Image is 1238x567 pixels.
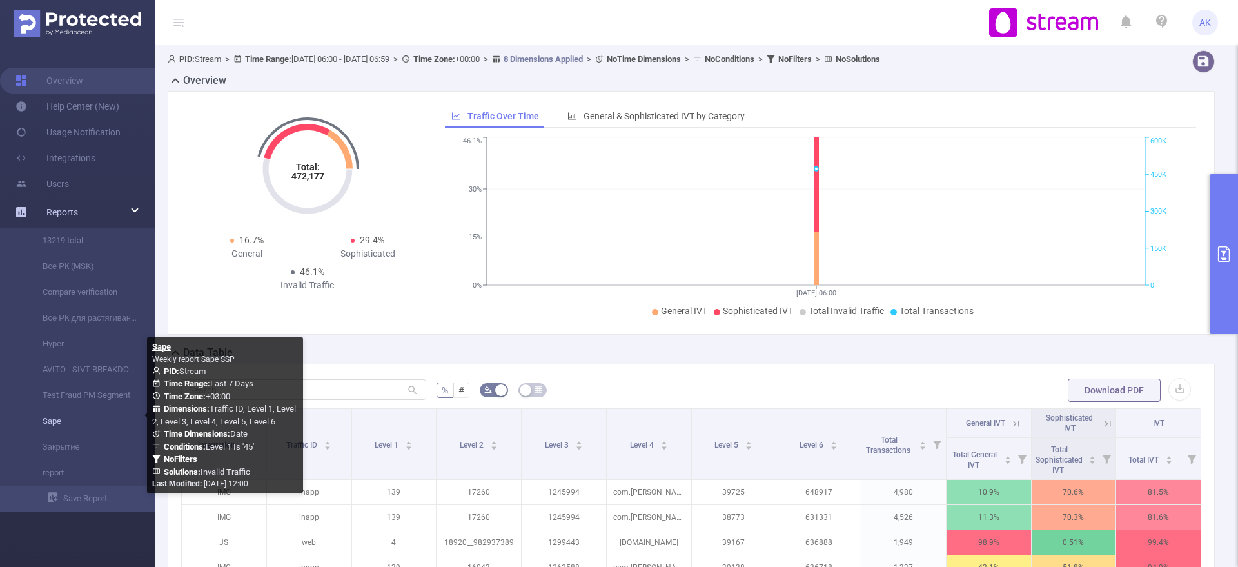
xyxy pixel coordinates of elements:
p: 70.3% [1032,505,1116,530]
span: Level 4 [630,441,656,450]
div: Invalid Traffic [247,279,368,292]
a: Reports [46,199,78,225]
div: Sort [324,439,331,447]
p: 81.6% [1116,505,1201,530]
i: icon: caret-up [745,439,752,443]
p: 1299443 [522,530,606,555]
b: No Conditions [705,54,754,64]
span: Sophisticated IVT [1046,413,1093,433]
span: Invalid Traffic [164,467,250,477]
p: 70.6% [1032,480,1116,504]
p: 4 [352,530,437,555]
span: # [458,385,464,395]
span: > [754,54,767,64]
p: [DOMAIN_NAME] [607,530,691,555]
p: 139 [352,480,437,504]
tspan: 0% [473,281,482,290]
p: com.[PERSON_NAME].vastushastraintelugu [607,480,691,504]
i: icon: user [152,366,164,375]
span: Traffic ID, Level 1, Level 2, Level 3, Level 4, Level 5, Level 6 [152,404,296,426]
span: 29.4% [360,235,384,245]
a: Integrations [15,145,95,171]
i: icon: line-chart [451,112,460,121]
span: Total Sophisticated IVT [1036,445,1083,475]
i: icon: caret-down [660,444,667,448]
span: Stream Last 7 Days +03:00 [152,366,296,477]
div: Sort [660,439,668,447]
tspan: 600K [1150,137,1166,146]
p: 1245994 [522,480,606,504]
div: Sophisticated [308,247,429,261]
i: icon: caret-up [830,439,838,443]
i: Filter menu [1097,438,1115,479]
p: IMG [182,505,266,530]
i: Filter menu [928,409,946,479]
span: Total Invalid Traffic [809,306,884,316]
span: Total Transactions [899,306,974,316]
a: Test Fraud PM Segment [26,383,139,408]
i: icon: caret-up [324,439,331,443]
i: icon: bg-colors [484,386,492,393]
p: 98.9% [947,530,1031,555]
b: Time Dimensions : [164,429,230,439]
span: AK [1199,10,1211,35]
h2: Overview [183,73,226,88]
tspan: 150K [1150,244,1166,253]
b: Time Zone: [413,54,455,64]
p: 1,949 [861,530,946,555]
p: inapp [267,480,351,504]
p: 17260 [437,505,521,530]
i: icon: caret-down [830,444,838,448]
i: icon: caret-up [575,439,582,443]
span: % [442,385,448,395]
i: icon: table [535,386,542,393]
a: Users [15,171,69,197]
tspan: [DATE] 06:00 [796,289,836,297]
p: 38773 [692,505,776,530]
span: Sophisticated IVT [723,306,793,316]
i: icon: caret-down [491,444,498,448]
tspan: 0 [1150,281,1154,290]
span: Traffic Over Time [467,111,539,121]
span: > [681,54,693,64]
span: Weekly report Sape SSP [152,355,235,364]
span: Date [164,429,248,439]
i: icon: caret-up [1165,454,1172,458]
span: Total IVT [1128,455,1161,464]
tspan: 450K [1150,170,1166,179]
span: Level 3 [545,441,571,450]
a: Compare verification [26,279,139,305]
i: icon: caret-down [406,444,413,448]
i: icon: caret-down [1089,459,1096,463]
a: Usage Notification [15,119,121,145]
i: icon: caret-up [919,439,926,443]
a: Save Report... [48,486,155,512]
div: General [186,247,308,261]
i: icon: caret-up [1089,454,1096,458]
p: 10.9% [947,480,1031,504]
b: PID: [179,54,195,64]
i: icon: caret-down [1004,459,1011,463]
a: Hyper [26,331,139,357]
b: Time Range: [164,379,210,388]
p: 39725 [692,480,776,504]
p: JS [182,530,266,555]
p: 0.51% [1032,530,1116,555]
i: icon: caret-down [745,444,752,448]
b: No Filters [778,54,812,64]
span: > [583,54,595,64]
a: 13219 total [26,228,139,254]
p: 39167 [692,530,776,555]
a: Все РК для растягивания лимитов [26,305,139,331]
span: > [221,54,233,64]
i: icon: caret-up [1004,454,1011,458]
p: 4,526 [861,505,946,530]
b: Solutions : [164,467,201,477]
tspan: 300K [1150,208,1166,216]
i: icon: caret-down [324,444,331,448]
p: 81.5% [1116,480,1201,504]
a: Sape [26,408,139,434]
span: General & Sophisticated IVT by Category [584,111,745,121]
a: Все РК (MSK) [26,254,139,279]
i: icon: caret-down [919,444,926,448]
